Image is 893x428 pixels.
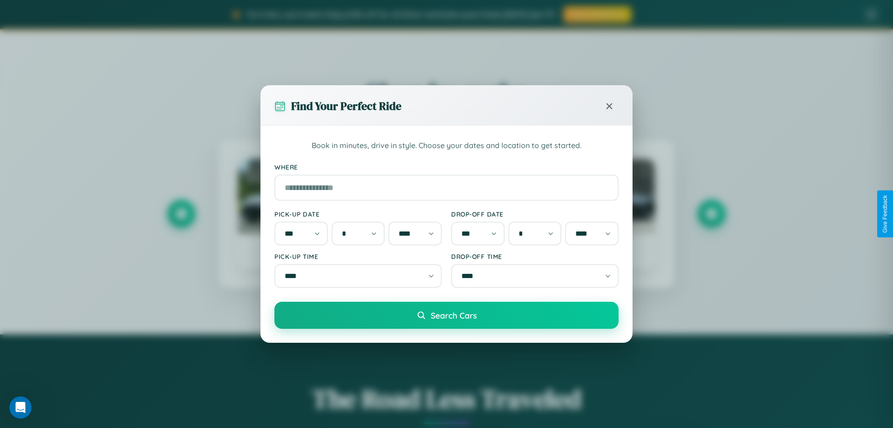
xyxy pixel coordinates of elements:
[291,98,401,114] h3: Find Your Perfect Ride
[431,310,477,320] span: Search Cars
[274,210,442,218] label: Pick-up Date
[451,210,619,218] label: Drop-off Date
[274,252,442,260] label: Pick-up Time
[274,140,619,152] p: Book in minutes, drive in style. Choose your dates and location to get started.
[274,302,619,329] button: Search Cars
[451,252,619,260] label: Drop-off Time
[274,163,619,171] label: Where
